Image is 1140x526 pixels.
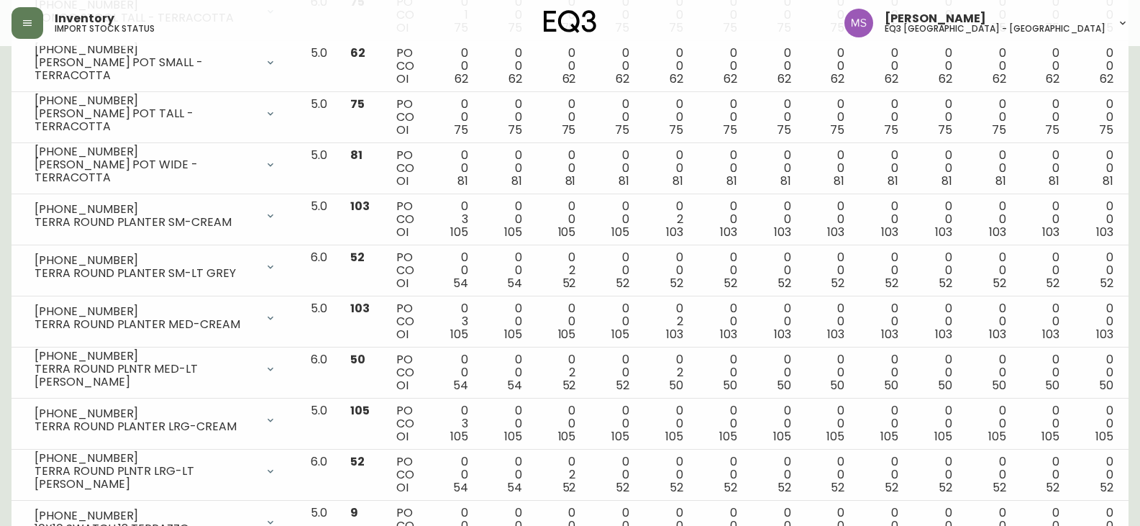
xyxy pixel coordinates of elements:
[437,302,468,341] div: 0 3
[611,326,629,343] span: 105
[396,251,414,290] div: PO CO
[706,455,737,494] div: 0 0
[867,404,898,443] div: 0 0
[350,147,362,163] span: 81
[867,98,898,137] div: 0 0
[1103,173,1113,189] span: 81
[350,198,370,214] span: 103
[299,92,339,143] td: 5.0
[975,302,1006,341] div: 0 0
[545,404,576,443] div: 0 0
[396,455,414,494] div: PO CO
[491,251,522,290] div: 0 0
[939,275,952,291] span: 52
[706,302,737,341] div: 0 0
[23,98,288,130] div: [PHONE_NUMBER][PERSON_NAME] POT TALL - TERRACOTTA
[921,404,952,443] div: 0 0
[453,377,468,394] span: 54
[23,149,288,181] div: [PHONE_NUMBER][PERSON_NAME] POT WIDE - TERRACOTTA
[672,173,683,189] span: 81
[723,377,737,394] span: 50
[780,173,791,189] span: 81
[23,353,288,385] div: [PHONE_NUMBER]TERRA ROUND PLNTR MED-LT [PERSON_NAME]
[720,326,737,343] span: 103
[760,47,791,86] div: 0 0
[724,275,737,291] span: 52
[938,122,952,138] span: 75
[1045,122,1059,138] span: 75
[545,353,576,392] div: 0 2
[995,173,1006,189] span: 81
[23,47,288,78] div: [PHONE_NUMBER][PERSON_NAME] POT SMALL - TERRACOTTA
[562,71,576,87] span: 62
[666,326,683,343] span: 103
[396,98,414,137] div: PO CO
[450,224,468,240] span: 105
[1042,326,1059,343] span: 103
[491,302,522,341] div: 0 0
[55,13,114,24] span: Inventory
[511,173,522,189] span: 81
[988,428,1006,445] span: 105
[350,351,365,368] span: 50
[396,149,414,188] div: PO CO
[437,455,468,494] div: 0 0
[491,98,522,137] div: 0 0
[867,200,898,239] div: 0 0
[666,224,683,240] span: 103
[813,98,844,137] div: 0 0
[350,96,365,112] span: 75
[760,455,791,494] div: 0 0
[35,216,256,229] div: TERRA ROUND PLANTER SM-CREAM
[454,122,468,138] span: 75
[921,302,952,341] div: 0 0
[813,200,844,239] div: 0 0
[827,224,844,240] span: 103
[885,13,986,24] span: [PERSON_NAME]
[545,200,576,239] div: 0 0
[598,455,629,494] div: 0 0
[880,428,898,445] span: 105
[867,251,898,290] div: 0 0
[652,149,683,188] div: 0 0
[826,428,844,445] span: 105
[35,407,256,420] div: [PHONE_NUMBER]
[975,98,1006,137] div: 0 0
[989,224,1006,240] span: 103
[558,326,576,343] span: 105
[975,149,1006,188] div: 0 0
[396,326,409,343] span: OI
[350,453,365,470] span: 52
[396,122,409,138] span: OI
[934,428,952,445] span: 105
[350,300,370,317] span: 103
[935,326,952,343] span: 103
[989,326,1006,343] span: 103
[831,71,844,87] span: 62
[396,224,409,240] span: OI
[545,47,576,86] div: 0 0
[652,302,683,341] div: 0 2
[509,71,522,87] span: 62
[545,98,576,137] div: 0 0
[921,98,952,137] div: 0 0
[562,377,576,394] span: 52
[1029,404,1060,443] div: 0 0
[35,452,256,465] div: [PHONE_NUMBER]
[834,173,844,189] span: 81
[507,275,522,291] span: 54
[562,122,576,138] span: 75
[724,71,737,87] span: 62
[777,377,791,394] span: 50
[706,353,737,392] div: 0 0
[1082,47,1113,86] div: 0 0
[616,479,629,496] span: 52
[975,455,1006,494] div: 0 0
[867,302,898,341] div: 0 0
[724,479,737,496] span: 52
[23,404,288,436] div: [PHONE_NUMBER]TERRA ROUND PLANTER LRG-CREAM
[1041,428,1059,445] span: 105
[544,10,597,33] img: logo
[396,71,409,87] span: OI
[867,455,898,494] div: 0 0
